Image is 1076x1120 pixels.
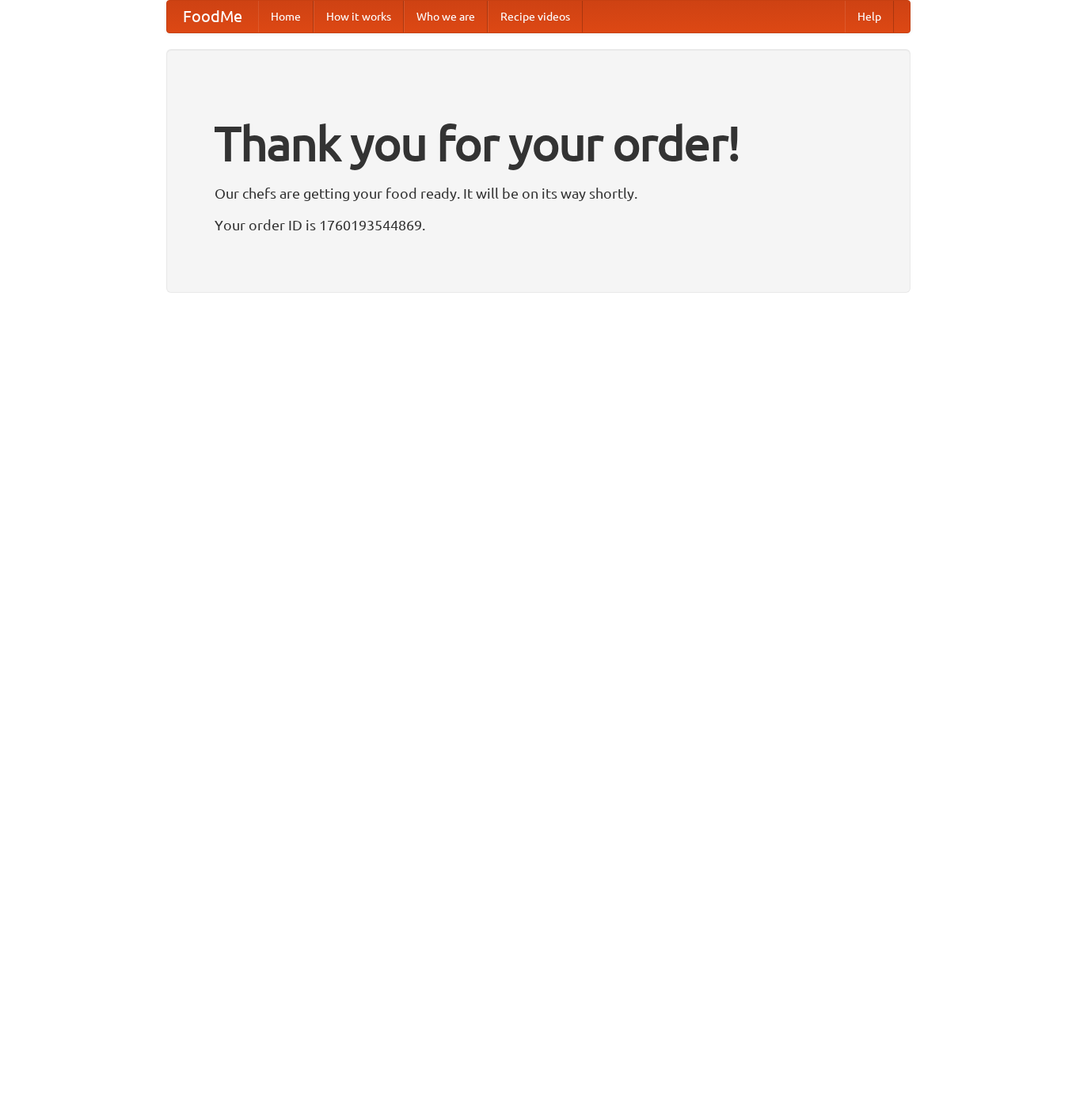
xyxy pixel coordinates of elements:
a: Home [258,1,314,32]
a: Help [845,1,894,32]
p: Our chefs are getting your food ready. It will be on its way shortly. [215,181,862,205]
p: Your order ID is 1760193544869. [215,213,862,237]
a: Recipe videos [488,1,583,32]
a: FoodMe [167,1,258,32]
a: Who we are [404,1,488,32]
a: How it works [314,1,404,32]
h1: Thank you for your order! [215,105,862,181]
